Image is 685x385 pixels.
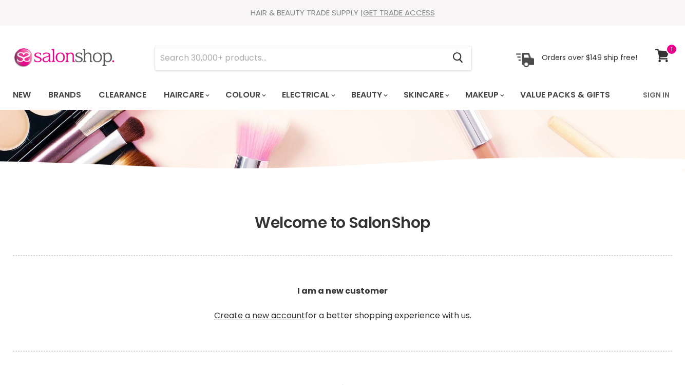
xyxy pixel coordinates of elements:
[396,84,455,106] a: Skincare
[297,285,388,297] b: I am a new customer
[542,53,637,62] p: Orders over $149 ship free!
[634,337,675,375] iframe: Gorgias live chat messenger
[5,80,627,110] ul: Main menu
[91,84,154,106] a: Clearance
[462,234,675,339] iframe: Gorgias live chat campaigns
[218,84,272,106] a: Colour
[155,46,472,70] form: Product
[41,84,89,106] a: Brands
[13,214,672,232] h1: Welcome to SalonShop
[214,310,305,321] a: Create a new account
[363,7,435,18] a: GET TRADE ACCESS
[344,84,394,106] a: Beauty
[13,260,672,346] p: for a better shopping experience with us.
[637,84,676,106] a: Sign In
[274,84,341,106] a: Electrical
[512,84,618,106] a: Value Packs & Gifts
[458,84,510,106] a: Makeup
[5,84,39,106] a: New
[444,46,471,70] button: Search
[156,84,216,106] a: Haircare
[155,46,444,70] input: Search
